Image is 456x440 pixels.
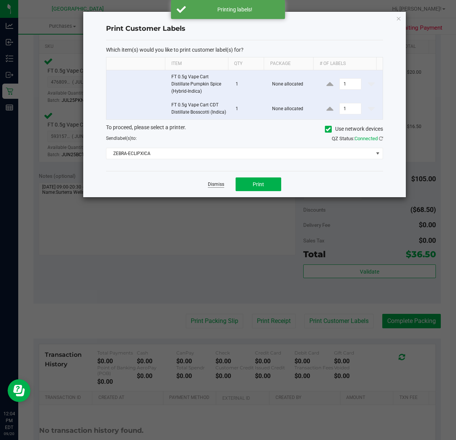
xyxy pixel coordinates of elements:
[116,136,131,141] span: label(s)
[208,181,224,188] a: Dismiss
[100,123,389,135] div: To proceed, please select a printer.
[228,57,264,70] th: Qty
[313,57,376,70] th: # of labels
[165,57,228,70] th: Item
[268,98,318,119] td: None allocated
[8,379,30,402] iframe: Resource center
[231,98,268,119] td: 1
[355,136,378,141] span: Connected
[268,70,318,99] td: None allocated
[106,148,373,159] span: ZEBRA-ECLIPXICA
[190,6,279,13] div: Printing labels!
[167,70,231,99] td: FT 0.5g Vape Cart Distillate Pumpkin Spice (Hybrid-Indica)
[106,136,137,141] span: Send to:
[253,181,264,187] span: Print
[106,46,383,53] p: Which item(s) would you like to print customer label(s) for?
[264,57,313,70] th: Package
[106,24,383,34] h4: Print Customer Labels
[236,177,281,191] button: Print
[167,98,231,119] td: FT 0.5g Vape Cart CDT Distillate Bosscotti (Indica)
[325,125,383,133] label: Use network devices
[231,70,268,99] td: 1
[332,136,383,141] span: QZ Status:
